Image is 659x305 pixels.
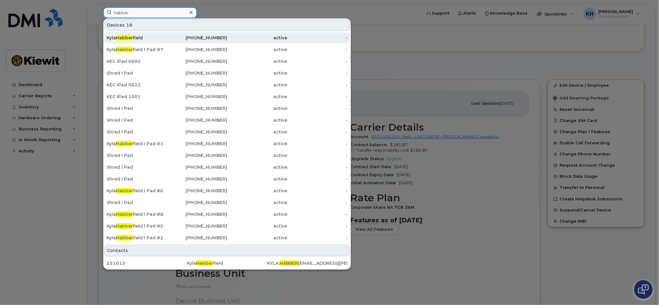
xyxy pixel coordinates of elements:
[227,129,288,135] div: active
[104,56,350,67] a: KEC iPad 0692[PHONE_NUMBER]active-
[288,199,348,206] div: -
[288,94,348,100] div: -
[107,105,167,111] div: Shred I Pad
[167,141,227,147] div: [PHONE_NUMBER]
[227,199,288,206] div: active
[167,58,227,64] div: [PHONE_NUMBER]
[167,164,227,170] div: [PHONE_NUMBER]
[227,152,288,159] div: active
[107,211,167,217] div: Kyla field I Pad #8
[107,129,167,135] div: Shred I Pad
[227,82,288,88] div: active
[227,223,288,229] div: active
[104,79,350,90] a: KEC iPad 0822[PHONE_NUMBER]active-
[167,188,227,194] div: [PHONE_NUMBER]
[116,35,133,41] span: Habber
[104,185,350,196] a: KylaHabberfield I Pad #6[PHONE_NUMBER]active-
[107,164,167,170] div: Shred I Pad
[167,235,227,241] div: [PHONE_NUMBER]
[288,188,348,194] div: -
[227,141,288,147] div: active
[227,94,288,100] div: active
[104,115,350,126] a: Shred I Pad[PHONE_NUMBER]active-
[103,7,197,18] input: Find something...
[288,211,348,217] div: -
[116,188,133,194] span: Habber
[116,211,133,217] span: Habber
[104,103,350,114] a: Shred I Pad[PHONE_NUMBER]active-
[288,58,348,64] div: -
[288,46,348,53] div: -
[104,258,350,269] a: 251013KylaHabberfieldKYLA.HABBER[EMAIL_ADDRESS][PERSON_NAME][DOMAIN_NAME]
[288,70,348,76] div: -
[227,235,288,241] div: active
[107,176,167,182] div: Shred I Pad
[107,70,167,76] div: Shred I Pad
[288,164,348,170] div: -
[104,44,350,55] a: KylaHabberfield I Pad #7[PHONE_NUMBER]active-
[227,188,288,194] div: active
[187,260,267,266] div: Kyla field
[107,260,187,266] div: 251013
[126,22,132,28] span: 18
[167,35,227,41] div: [PHONE_NUMBER]
[107,46,167,53] div: Kyla field I Pad #7
[227,70,288,76] div: active
[104,150,350,161] a: Shred I Pad[PHONE_NUMBER]active-
[288,105,348,111] div: -
[107,94,167,100] div: KEC iPad 1001
[107,141,167,147] div: Kyla field I Pad #1
[107,82,167,88] div: KEC iPad 0822
[104,19,350,31] div: Devices
[104,173,350,185] a: Shred I Pad[PHONE_NUMBER]active-
[104,32,350,43] a: KylaHabberfield[PHONE_NUMBER]active-
[288,235,348,241] div: -
[638,285,649,294] img: Open chat
[116,47,133,52] span: Habber
[227,58,288,64] div: active
[227,117,288,123] div: active
[107,188,167,194] div: Kyla field I Pad #6
[116,223,133,229] span: Habber
[104,245,350,256] div: Contacts
[288,82,348,88] div: -
[107,223,167,229] div: Kyla field I Pad #5
[288,152,348,159] div: -
[288,141,348,147] div: -
[227,164,288,170] div: active
[227,35,288,41] div: active
[107,199,167,206] div: Shred I Pad
[104,232,350,243] a: KylaHabberfield I Pad #2[PHONE_NUMBER]active-
[288,223,348,229] div: -
[167,211,227,217] div: [PHONE_NUMBER]
[227,105,288,111] div: active
[104,138,350,149] a: KylaHabberfield I Pad #1[PHONE_NUMBER]active-
[196,260,213,266] span: Habber
[104,126,350,137] a: Shred I Pad[PHONE_NUMBER]active-
[107,235,167,241] div: Kyla field I Pad #2
[167,152,227,159] div: [PHONE_NUMBER]
[116,141,133,146] span: Habber
[104,91,350,102] a: KEC iPad 1001[PHONE_NUMBER]active-
[288,176,348,182] div: -
[227,176,288,182] div: active
[104,209,350,220] a: KylaHabberfield I Pad #8[PHONE_NUMBER]active-
[167,70,227,76] div: [PHONE_NUMBER]
[167,105,227,111] div: [PHONE_NUMBER]
[167,223,227,229] div: [PHONE_NUMBER]
[107,35,167,41] div: Kyla field
[104,197,350,208] a: Shred I Pad[PHONE_NUMBER]active-
[280,260,298,266] span: HABBER
[167,199,227,206] div: [PHONE_NUMBER]
[288,35,348,41] div: -
[167,117,227,123] div: [PHONE_NUMBER]
[227,46,288,53] div: active
[107,117,167,123] div: Shred I Pad
[227,211,288,217] div: active
[116,235,133,241] span: Habber
[104,220,350,232] a: KylaHabberfield I Pad #5[PHONE_NUMBER]active-
[267,260,348,266] div: KYLA. [EMAIL_ADDRESS][PERSON_NAME][DOMAIN_NAME]
[107,58,167,64] div: KEC iPad 0692
[107,152,167,159] div: Shred I Pad
[167,82,227,88] div: [PHONE_NUMBER]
